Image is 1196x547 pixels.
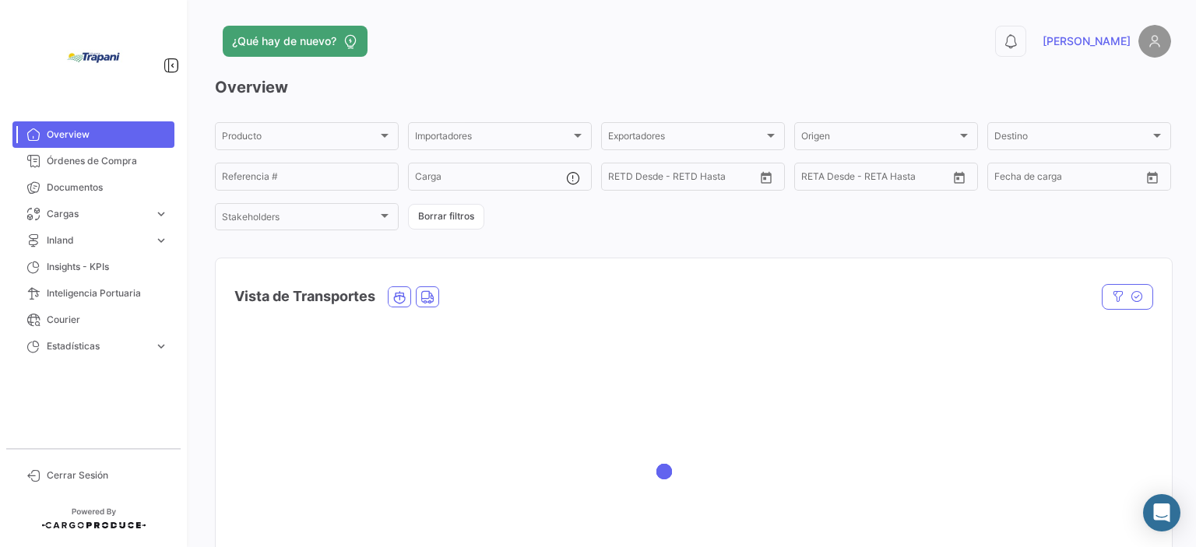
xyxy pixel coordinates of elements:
span: expand_more [154,233,168,247]
span: Insights - KPIs [47,260,168,274]
input: Hasta [647,174,717,184]
a: Documentos [12,174,174,201]
button: Open calendar [755,166,778,189]
input: Desde [608,174,636,184]
button: Ocean [389,287,410,307]
input: Desde [801,174,829,184]
span: Inland [47,233,148,247]
span: Destino [994,133,1150,144]
span: Producto [222,133,378,144]
span: expand_more [154,207,168,221]
button: Land [417,287,438,307]
input: Hasta [840,174,910,184]
h3: Overview [215,76,1171,98]
a: Overview [12,121,174,148]
button: Open calendar [948,166,971,189]
span: Inteligencia Portuaria [47,286,168,300]
button: ¿Qué hay de nuevo? [223,26,368,57]
a: Insights - KPIs [12,254,174,280]
span: expand_more [154,339,168,353]
img: placeholder-user.png [1138,25,1171,58]
div: Abrir Intercom Messenger [1143,494,1180,531]
span: Courier [47,313,168,327]
span: ¿Qué hay de nuevo? [232,33,336,49]
a: Courier [12,307,174,333]
h4: Vista de Transportes [234,286,375,307]
span: [PERSON_NAME] [1043,33,1131,49]
span: Overview [47,128,168,142]
a: Órdenes de Compra [12,148,174,174]
a: Inteligencia Portuaria [12,280,174,307]
input: Desde [994,174,1022,184]
button: Open calendar [1141,166,1164,189]
span: Stakeholders [222,214,378,225]
span: Documentos [47,181,168,195]
span: Exportadores [608,133,764,144]
img: bd005829-9598-4431-b544-4b06bbcd40b2.jpg [55,19,132,96]
span: Cargas [47,207,148,221]
input: Hasta [1033,174,1103,184]
span: Órdenes de Compra [47,154,168,168]
span: Estadísticas [47,339,148,353]
span: Origen [801,133,957,144]
span: Importadores [415,133,571,144]
span: Cerrar Sesión [47,468,168,482]
button: Borrar filtros [408,204,484,230]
